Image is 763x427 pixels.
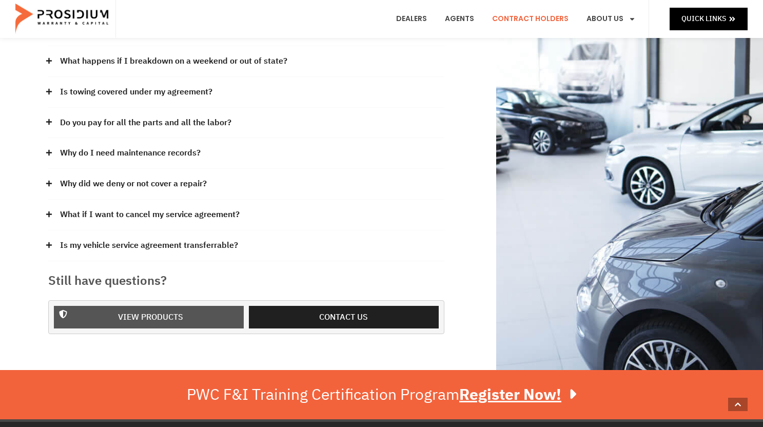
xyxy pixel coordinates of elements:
[48,108,444,139] div: Do you pay for all the parts and all the labor?
[48,138,444,169] div: Why do I need maintenance records?
[60,85,212,100] a: Is towing covered under my agreement?
[60,207,240,222] a: What if I want to cancel my service agreement?
[187,385,576,404] div: PWC F&I Training Certification Program
[319,310,368,325] span: Contact us
[48,46,444,77] div: What happens if I breakdown on a weekend or out of state?
[459,383,561,406] u: Register Now!
[249,306,439,329] a: Contact us
[60,115,231,130] a: Do you pay for all the parts and all the labor?
[48,77,444,108] div: Is towing covered under my agreement?
[60,177,207,191] a: Why did we deny or not cover a repair?
[60,238,238,253] a: Is my vehicle service agreement transferrable?
[60,146,201,161] a: Why do I need maintenance records?
[670,8,748,30] a: Quick Links
[48,200,444,230] div: What if I want to cancel my service agreement?
[48,230,444,261] div: Is my vehicle service agreement transferrable?
[118,310,183,325] span: View Products
[48,271,444,290] h3: Still have questions?
[48,169,444,200] div: Why did we deny or not cover a repair?
[54,306,244,329] a: View Products
[60,54,287,69] a: What happens if I breakdown on a weekend or out of state?
[681,12,726,25] span: Quick Links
